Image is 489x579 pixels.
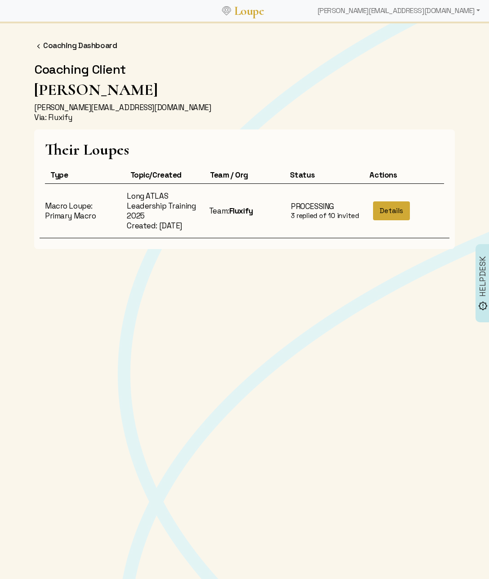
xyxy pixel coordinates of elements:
a: Loupe [231,3,267,19]
div: 3 replied of 10 invited [291,211,362,220]
a: Coaching Dashboard [43,40,117,50]
strong: Fluxify [229,206,253,216]
p: [PERSON_NAME][EMAIL_ADDRESS][DOMAIN_NAME] Via: Fluxify [29,102,460,122]
img: Loupe Logo [222,6,231,15]
div: Actions [364,170,444,180]
h1: Their Loupes [45,140,444,159]
h2: Coaching Client [29,62,460,77]
div: PROCESSING [291,201,362,211]
button: Details [373,201,410,220]
div: Macro Loupe: Primary Macro [40,201,121,221]
div: Topic/Created [125,170,205,180]
div: [PERSON_NAME][EMAIL_ADDRESS][DOMAIN_NAME] [314,2,484,20]
img: FFFF [34,42,43,51]
div: Long ATLAS Leadership Training 2025 Created: [DATE] [121,191,203,231]
div: Team / Org [204,170,285,180]
div: Type [45,170,125,180]
div: Team: [204,206,285,216]
div: Status [285,170,365,180]
h1: [PERSON_NAME] [29,80,460,99]
img: brightness_alert_FILL0_wght500_GRAD0_ops.svg [478,301,488,311]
